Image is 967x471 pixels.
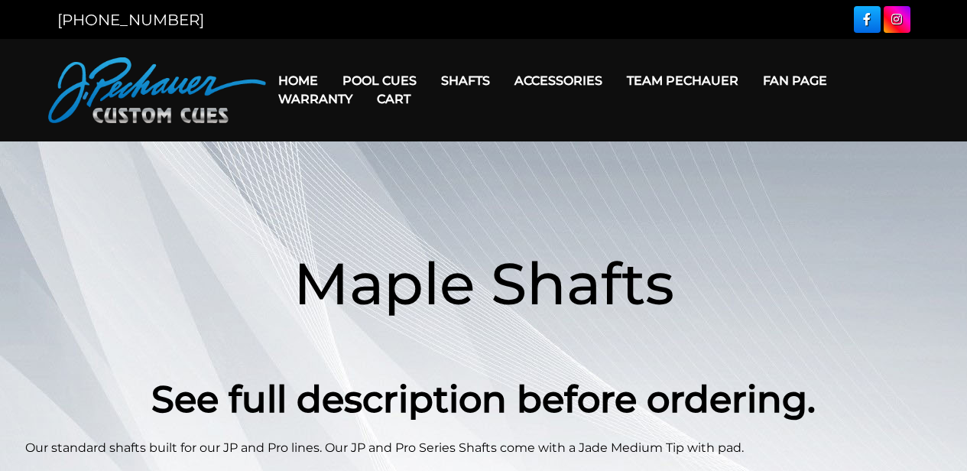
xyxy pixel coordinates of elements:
p: Our standard shafts built for our JP and Pro lines. Our JP and Pro Series Shafts come with a Jade... [25,439,943,457]
a: Cart [365,80,423,119]
a: Shafts [429,61,502,100]
a: Fan Page [751,61,839,100]
span: Maple Shafts [294,248,674,319]
img: Pechauer Custom Cues [48,57,266,123]
a: [PHONE_NUMBER] [57,11,204,29]
strong: See full description before ordering. [151,377,816,421]
a: Team Pechauer [615,61,751,100]
a: Accessories [502,61,615,100]
a: Warranty [266,80,365,119]
a: Pool Cues [330,61,429,100]
a: Home [266,61,330,100]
